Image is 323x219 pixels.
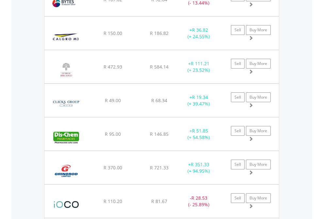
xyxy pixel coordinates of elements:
span: R 36.82 [192,27,208,33]
div: + (+ 24.55%) [178,27,219,40]
span: R 111.21 [191,60,209,67]
a: Sell [231,92,245,102]
span: R 472.93 [104,64,122,70]
span: R 351.33 [191,161,209,167]
img: EQU.ZA.GND.png [48,159,85,182]
img: EQU.ZA.IOC.png [48,193,85,216]
a: Buy More [246,160,271,169]
span: R 110.20 [104,198,122,204]
span: R 721.33 [150,164,169,171]
a: Buy More [246,25,271,35]
span: R 370.00 [104,164,122,171]
span: R 81.67 [151,198,167,204]
img: EQU.ZA.CLH.png [48,58,85,82]
span: R 51.85 [192,128,208,134]
a: Sell [231,59,245,69]
span: R 186.82 [150,30,169,36]
a: Sell [231,126,245,136]
span: R 49.00 [105,97,121,103]
span: R 146.85 [150,131,169,137]
img: EQU.ZA.DCP.png [48,126,85,149]
span: R 19.34 [192,94,208,100]
div: + (+ 39.47%) [178,94,219,107]
div: - (- 25.89%) [178,195,219,208]
a: Buy More [246,193,271,203]
span: R 95.00 [105,131,121,137]
img: EQU.ZA.CLS.png [48,92,85,115]
img: EQU.ZA.CGR.png [48,25,85,48]
span: R 68.34 [151,97,167,103]
a: Buy More [246,59,271,69]
a: Buy More [246,126,271,136]
a: Sell [231,25,245,35]
span: R 28.53 [191,195,207,201]
span: R 584.14 [150,64,169,70]
div: + (+ 54.58%) [178,128,219,141]
a: Buy More [246,92,271,102]
a: Sell [231,160,245,169]
div: + (+ 94.95%) [178,161,219,174]
a: Sell [231,193,245,203]
span: R 150.00 [104,30,122,36]
div: + (+ 23.52%) [178,60,219,73]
